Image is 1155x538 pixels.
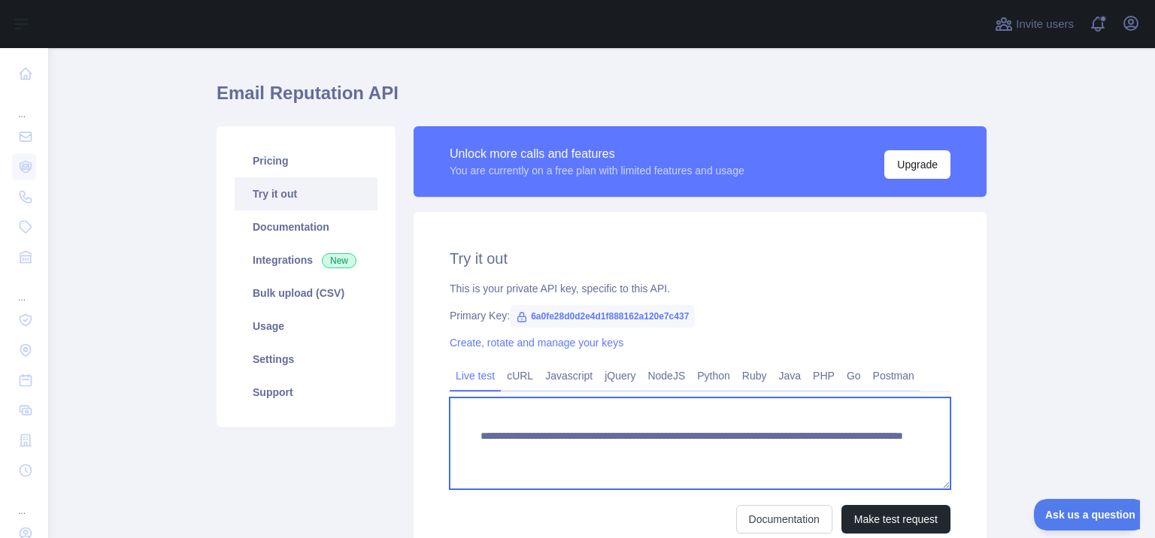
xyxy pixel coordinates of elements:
button: Upgrade [884,150,950,179]
div: ... [12,274,36,304]
a: Java [773,364,808,388]
div: Primary Key: [450,308,950,323]
div: Unlock more calls and features [450,145,744,163]
a: Documentation [736,505,832,533]
iframe: Toggle Customer Support [1034,499,1140,530]
a: Support [235,376,377,409]
a: Documentation [235,210,377,243]
a: Live test [450,364,501,388]
a: Postman [867,364,920,388]
a: Integrations New [235,243,377,277]
a: Python [691,364,736,388]
a: NodeJS [641,364,691,388]
span: Invite users [1016,16,1074,33]
a: PHP [807,364,841,388]
a: Try it out [235,177,377,210]
a: cURL [501,364,539,388]
div: You are currently on a free plan with limited features and usage [450,163,744,178]
h2: Try it out [450,248,950,269]
h1: Email Reputation API [217,81,987,117]
span: 6a0fe28d0d2e4d1f888162a120e7c437 [510,305,695,328]
a: Settings [235,343,377,376]
button: Make test request [841,505,950,533]
a: Usage [235,310,377,343]
span: New [322,253,356,268]
a: Create, rotate and manage your keys [450,337,623,349]
a: jQuery [599,364,641,388]
div: ... [12,487,36,517]
a: Pricing [235,144,377,177]
a: Bulk upload (CSV) [235,277,377,310]
a: Go [841,364,867,388]
div: ... [12,90,36,120]
a: Ruby [736,364,773,388]
div: This is your private API key, specific to this API. [450,281,950,296]
button: Invite users [992,12,1077,36]
a: Javascript [539,364,599,388]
